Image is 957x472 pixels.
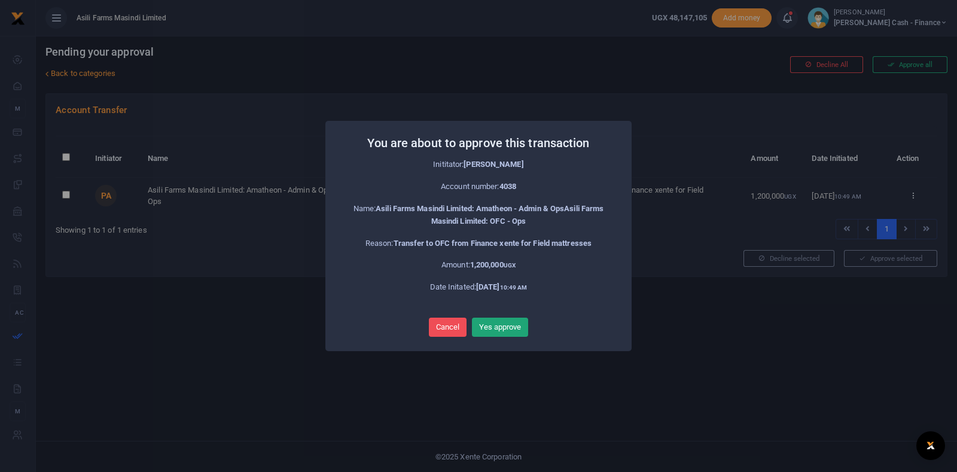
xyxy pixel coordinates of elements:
p: Amount: [352,259,605,272]
strong: [PERSON_NAME] [464,160,523,169]
button: Cancel [429,318,467,337]
strong: 4038 [499,182,516,191]
small: 10:49 AM [500,284,528,291]
p: Account number: [352,181,605,193]
p: Name: [352,203,605,228]
button: Yes approve [472,318,528,337]
small: UGX [504,262,516,269]
p: Date Initated: [352,281,605,294]
strong: [DATE] [476,282,527,291]
p: Reason: [352,237,605,250]
strong: 1,200,000 [470,260,516,269]
div: Open Intercom Messenger [916,431,945,460]
p: Inititator: [352,159,605,171]
strong: Asili Farms Masindi Limited: Amatheon - Admin & OpsAsili Farms Masindi Limited: OFC - Ops [376,204,604,226]
h2: You are about to approve this transaction [367,133,589,154]
strong: Transfer to OFC from Finance xente for Field mattresses [394,239,592,248]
